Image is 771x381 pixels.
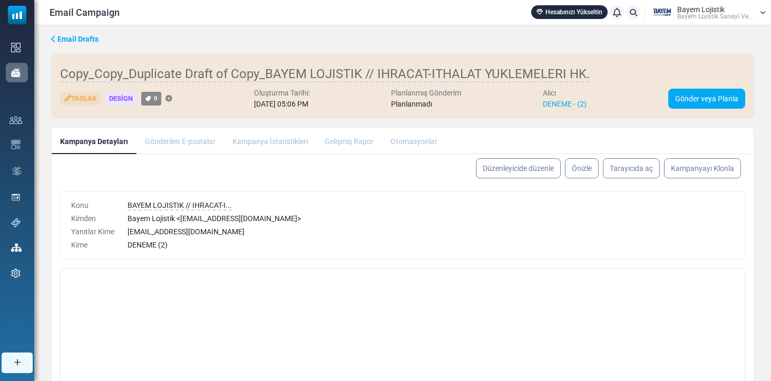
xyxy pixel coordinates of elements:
[128,226,734,237] div: [EMAIL_ADDRESS][DOMAIN_NAME]
[531,5,608,19] a: Hesabınızı Yükseltin
[141,92,161,105] a: 0
[9,116,22,123] img: contacts-icon.svg
[603,158,660,178] a: Tarayıcıda aç
[11,193,21,202] img: landing_pages.svg
[391,100,432,108] span: Planlanmadı
[60,66,590,82] span: Copy_Copy_Duplicate Draft of Copy_BAYEM LOJISTIK // IHRACAT-ITHALAT YUKLEMELERI HK.
[51,34,99,45] a: Email Drafts
[71,213,115,224] div: Kimden
[543,88,587,99] div: Alıcı
[677,6,725,13] span: Bayem Lojistik
[165,96,172,102] a: Etiket Ekle
[71,200,115,211] div: Konu
[11,218,21,227] img: support-icon.svg
[128,201,232,211] span: BAYEM LOJISTIK // IHRACAT-I...
[11,140,21,149] img: email-templates-icon.svg
[677,13,753,20] span: Bayem Loji̇sti̇k Sanayi̇ Ve...
[57,35,99,43] span: translation missing: tr.ms_sidebar.email_drafts
[8,6,26,24] img: mailsoftly_icon_blue_white.svg
[668,89,745,109] a: Gönder veya Planla
[254,88,310,99] div: Oluşturma Tarihi:
[648,5,675,21] img: User Logo
[154,94,158,102] span: 0
[476,158,561,178] a: Düzenleyicide düzenle
[71,240,115,251] div: Kime
[71,226,115,237] div: Yanıtlar Kime
[11,165,23,177] img: workflow.svg
[391,88,461,99] div: Planlanmış Gönderim
[50,5,120,20] span: Email Campaign
[60,92,101,106] div: Taslak
[254,99,310,110] div: [DATE] 05:06 PM
[565,158,599,178] a: Önizle
[128,213,734,224] div: Bayem Lojistik < [EMAIL_ADDRESS][DOMAIN_NAME] >
[52,128,136,154] a: Kampanya Detayları
[664,158,741,178] a: Kampanyayı Klonla
[11,269,21,278] img: settings-icon.svg
[11,68,21,77] img: campaigns-icon-active.png
[105,92,137,106] div: Design
[543,100,587,108] a: DENEME - (2)
[128,241,168,249] span: DENEME (2)
[648,5,766,21] a: User Logo Bayem Lojistik Bayem Loji̇sti̇k Sanayi̇ Ve...
[11,43,21,52] img: dashboard-icon.svg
